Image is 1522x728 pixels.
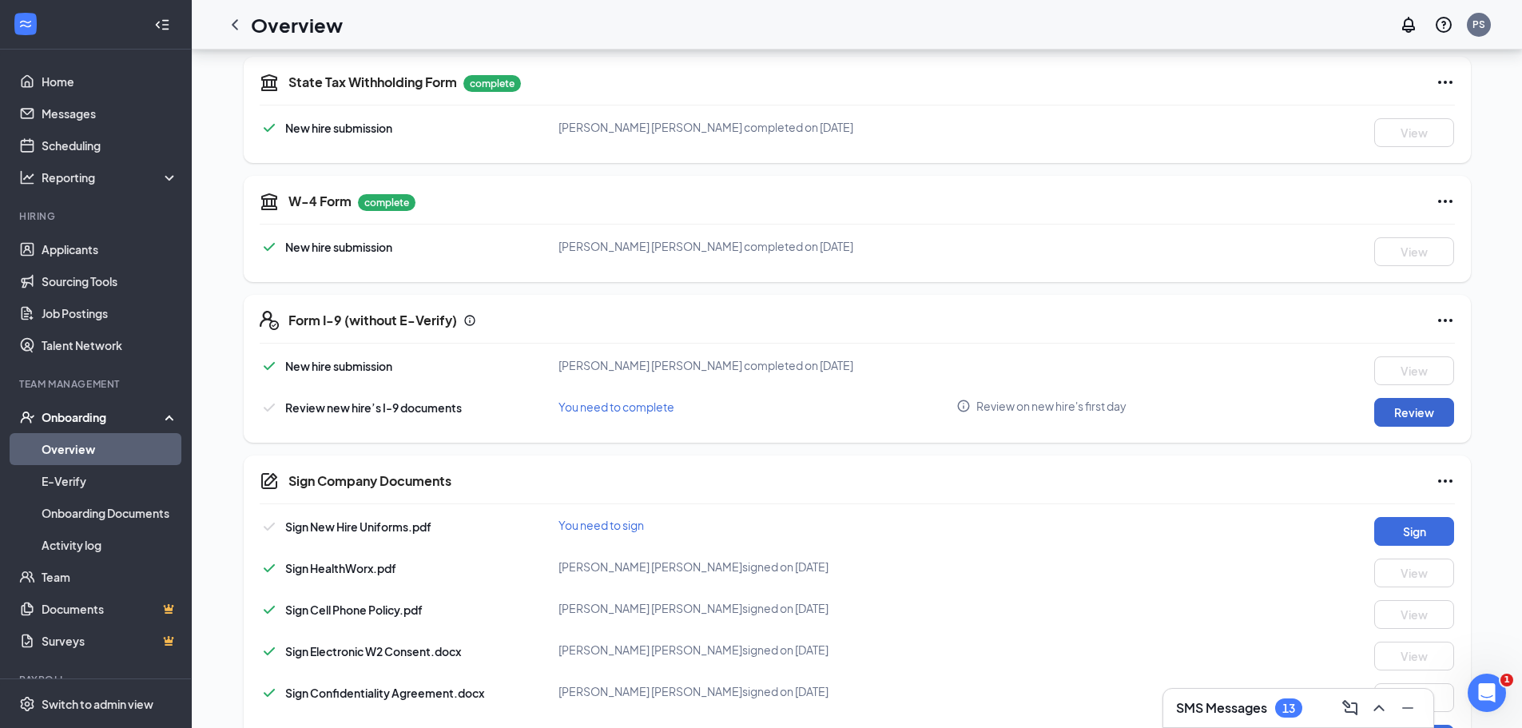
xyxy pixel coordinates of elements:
[18,16,34,32] svg: WorkstreamLogo
[260,192,279,211] svg: TaxGovernmentIcon
[42,497,178,529] a: Onboarding Documents
[1374,517,1454,546] button: Sign
[558,600,957,616] div: [PERSON_NAME] [PERSON_NAME] signed on [DATE]
[42,66,178,97] a: Home
[42,265,178,297] a: Sourcing Tools
[42,97,178,129] a: Messages
[19,209,175,223] div: Hiring
[1436,73,1455,92] svg: Ellipses
[1341,698,1360,718] svg: ComposeMessage
[1374,559,1454,587] button: View
[42,529,178,561] a: Activity log
[260,118,279,137] svg: Checkmark
[285,400,462,415] span: Review new hire’s I-9 documents
[976,398,1127,414] span: Review on new hire's first day
[558,642,957,658] div: [PERSON_NAME] [PERSON_NAME] signed on [DATE]
[1472,18,1485,31] div: PS
[285,519,431,534] span: Sign New Hire Uniforms.pdf
[42,129,178,161] a: Scheduling
[285,121,392,135] span: New hire submission
[42,409,165,425] div: Onboarding
[1434,15,1453,34] svg: QuestionInfo
[558,517,957,533] div: You need to sign
[1398,698,1417,718] svg: Minimize
[1374,356,1454,385] button: View
[1436,311,1455,330] svg: Ellipses
[558,358,853,372] span: [PERSON_NAME] [PERSON_NAME] completed on [DATE]
[19,673,175,686] div: Payroll
[260,356,279,376] svg: Checkmark
[1374,683,1454,712] button: View
[260,311,279,330] svg: FormI9EVerifyIcon
[1366,695,1392,721] button: ChevronUp
[42,297,178,329] a: Job Postings
[285,644,461,658] span: Sign Electronic W2 Consent.docx
[260,73,279,92] svg: TaxGovernmentIcon
[1176,699,1267,717] h3: SMS Messages
[288,312,457,329] h5: Form I-9 (without E-Verify)
[260,600,279,619] svg: Checkmark
[1436,471,1455,491] svg: Ellipses
[558,683,957,699] div: [PERSON_NAME] [PERSON_NAME] signed on [DATE]
[1399,15,1418,34] svg: Notifications
[42,561,178,593] a: Team
[463,75,521,92] p: complete
[225,15,244,34] svg: ChevronLeft
[1374,118,1454,147] button: View
[285,561,396,575] span: Sign HealthWorx.pdf
[1500,674,1513,686] span: 1
[42,169,179,185] div: Reporting
[19,377,175,391] div: Team Management
[1337,695,1363,721] button: ComposeMessage
[558,239,853,253] span: [PERSON_NAME] [PERSON_NAME] completed on [DATE]
[19,696,35,712] svg: Settings
[1395,695,1421,721] button: Minimize
[558,559,957,575] div: [PERSON_NAME] [PERSON_NAME] signed on [DATE]
[42,593,178,625] a: DocumentsCrown
[1374,237,1454,266] button: View
[1374,600,1454,629] button: View
[1282,702,1295,715] div: 13
[288,472,451,490] h5: Sign Company Documents
[19,409,35,425] svg: UserCheck
[1369,698,1389,718] svg: ChevronUp
[42,625,178,657] a: SurveysCrown
[358,194,415,211] p: complete
[1436,192,1455,211] svg: Ellipses
[260,683,279,702] svg: Checkmark
[1374,398,1454,427] button: Review
[260,517,279,536] svg: Checkmark
[1468,674,1506,712] iframe: Intercom live chat
[260,237,279,257] svg: Checkmark
[285,240,392,254] span: New hire submission
[288,193,352,210] h5: W-4 Form
[558,400,674,414] span: You need to complete
[285,359,392,373] span: New hire submission
[260,642,279,661] svg: Checkmark
[285,686,484,700] span: Sign Confidentiality Agreement.docx
[260,559,279,578] svg: Checkmark
[956,399,971,413] svg: Info
[42,329,178,361] a: Talent Network
[251,11,343,38] h1: Overview
[42,233,178,265] a: Applicants
[260,398,279,417] svg: Checkmark
[42,433,178,465] a: Overview
[19,169,35,185] svg: Analysis
[42,465,178,497] a: E-Verify
[463,314,476,327] svg: Info
[285,603,423,617] span: Sign Cell Phone Policy.pdf
[558,120,853,134] span: [PERSON_NAME] [PERSON_NAME] completed on [DATE]
[154,17,170,33] svg: Collapse
[288,74,457,91] h5: State Tax Withholding Form
[42,696,153,712] div: Switch to admin view
[260,471,279,491] svg: CompanyDocumentIcon
[1374,642,1454,670] button: View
